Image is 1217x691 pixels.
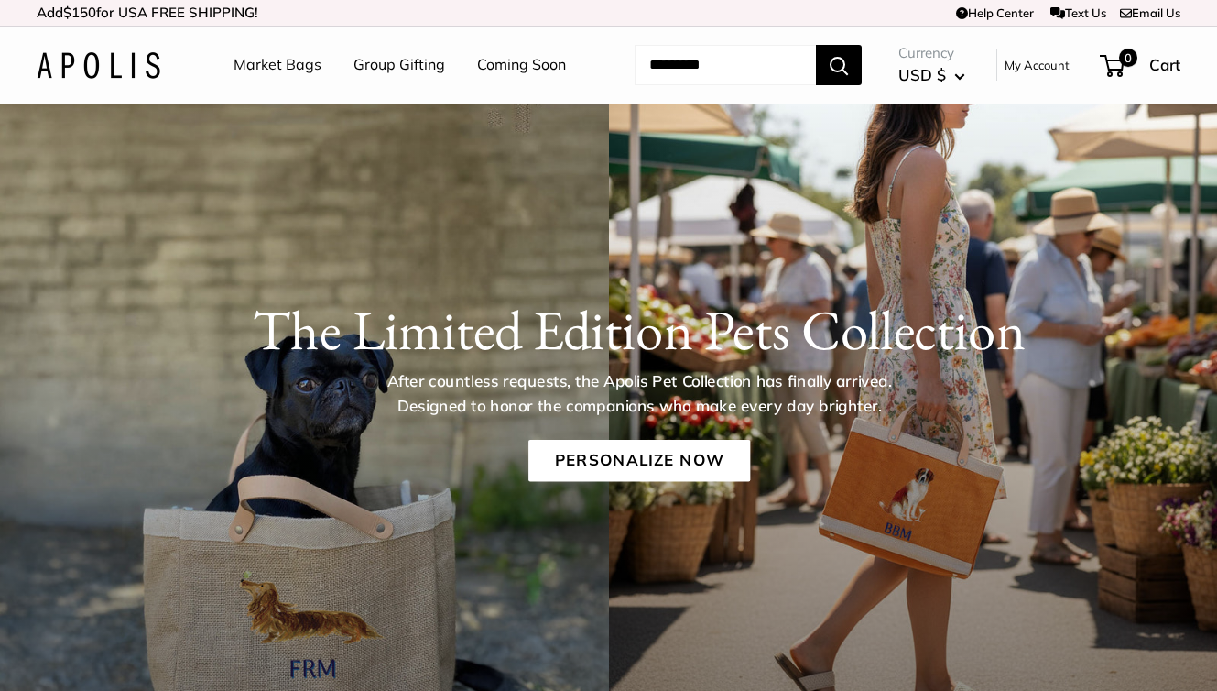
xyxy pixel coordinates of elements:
[1050,5,1106,20] a: Text Us
[1102,50,1180,80] a: 0 Cart
[1149,55,1180,74] span: Cart
[635,45,816,85] input: Search...
[37,52,160,79] img: Apolis
[1120,5,1180,20] a: Email Us
[898,60,965,90] button: USD $
[956,5,1034,20] a: Help Center
[356,369,922,418] p: After countless requests, the Apolis Pet Collection has finally arrived. Designed to honor the co...
[95,297,1182,363] h1: The Limited Edition Pets Collection
[898,65,946,84] span: USD $
[63,4,96,21] span: $150
[1005,54,1070,76] a: My Account
[528,440,750,482] a: Personalize Now
[477,51,566,79] a: Coming Soon
[1119,49,1137,67] span: 0
[353,51,445,79] a: Group Gifting
[816,45,862,85] button: Search
[898,40,965,66] span: Currency
[234,51,321,79] a: Market Bags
